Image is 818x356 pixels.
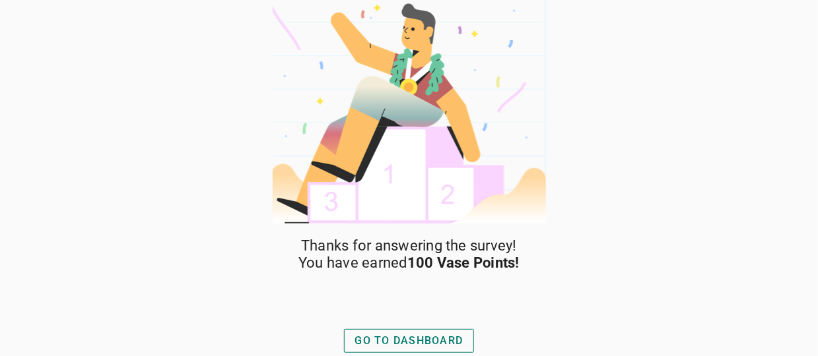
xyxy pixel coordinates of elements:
[355,333,463,349] div: GO TO DASHBOARD
[344,329,475,353] button: GO TO DASHBOARD
[298,254,520,272] span: You have earned
[407,254,520,271] strong: 100 Vase Points!
[301,237,517,254] span: Thanks for answering the survey!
